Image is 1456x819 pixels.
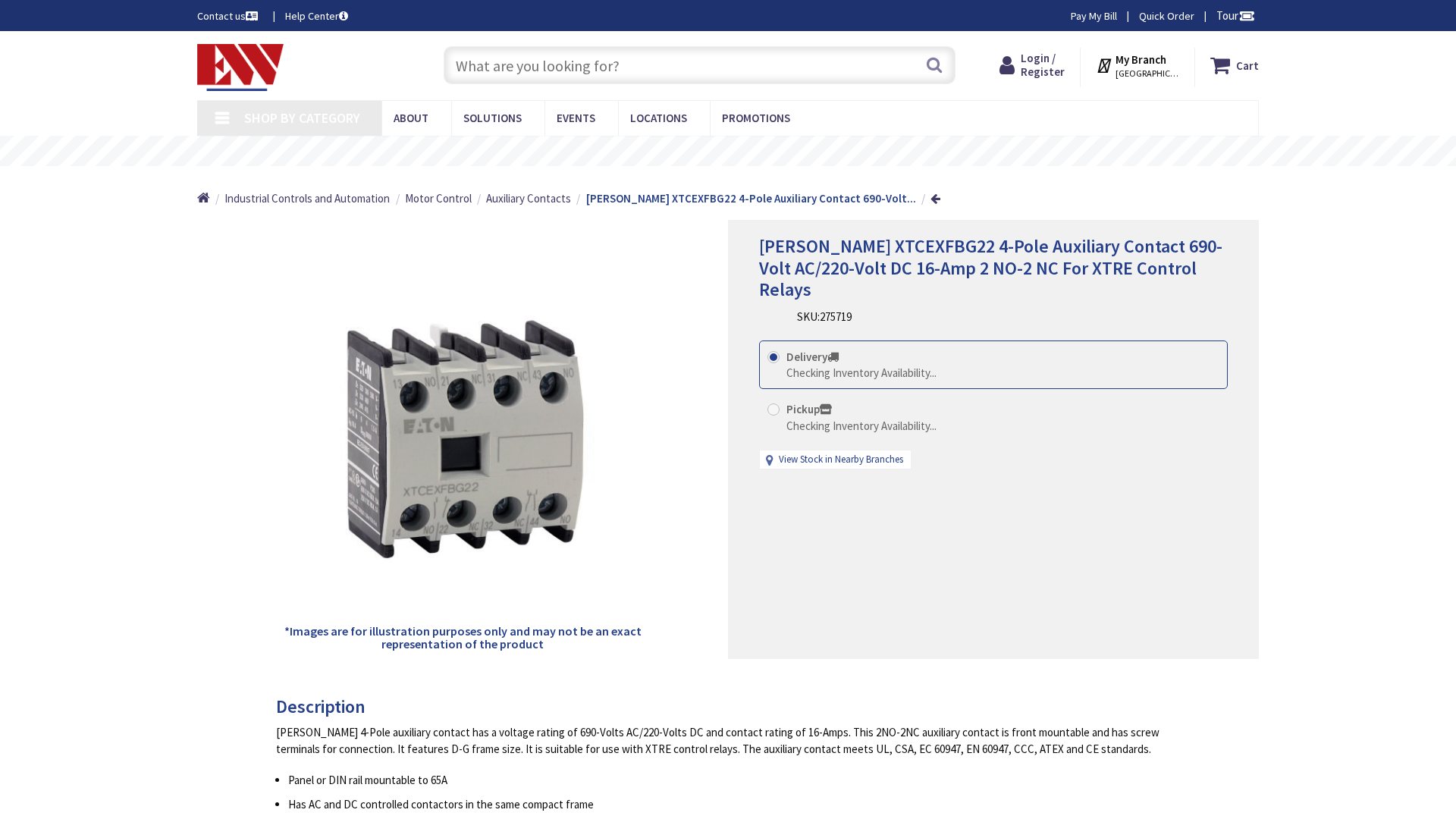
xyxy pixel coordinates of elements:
[786,418,937,434] div: Checking Inventory Availability...
[197,44,284,91] img: Electrical Wholesalers, Inc.
[797,309,852,325] div: SKU:
[1139,8,1194,24] a: Quick Order
[759,234,1222,302] span: [PERSON_NAME] XTCEXFBG22 4-Pole Auxiliary Contact 690-Volt AC/220-Volt DC 16-Amp 2 NO-2 NC For XT...
[1096,52,1180,79] div: My Branch [GEOGRAPHIC_DATA], [GEOGRAPHIC_DATA]
[463,111,522,125] span: Solutions
[444,46,955,84] input: What are you looking for?
[276,697,1169,717] h3: Description
[244,109,360,127] span: Shop By Category
[630,111,687,125] span: Locations
[820,309,852,324] span: 275719
[288,772,1169,788] li: Panel or DIN rail mountable to 65A
[276,724,1169,757] div: [PERSON_NAME] 4-Pole auxiliary contact has a voltage rating of 690-Volts AC/220-Volts DC and cont...
[405,191,472,206] span: Motor Control
[557,111,595,125] span: Events
[586,191,916,206] strong: [PERSON_NAME] XTCEXFBG22 4-Pole Auxiliary Contact 690-Volt...
[999,52,1065,79] a: Login / Register
[786,402,832,416] strong: Pickup
[224,191,390,206] span: Industrial Controls and Automation
[486,190,571,206] a: Auxiliary Contacts
[1210,52,1259,79] a: Cart
[1071,8,1117,24] a: Pay My Bill
[779,453,903,467] a: View Stock in Nearby Branches
[405,190,472,206] a: Motor Control
[1116,67,1180,80] span: [GEOGRAPHIC_DATA], [GEOGRAPHIC_DATA]
[282,252,643,613] img: Eaton XTCEXFBG22 4-Pole Auxiliary Contact 690-Volt AC/220-Volt DC 16-Amp 2 NO-2 NC For XTRE Contr...
[786,365,937,381] div: Checking Inventory Availability...
[197,8,261,24] a: Contact us
[1021,51,1065,79] span: Login / Register
[285,8,348,24] a: Help Center
[282,625,643,651] h5: *Images are for illustration purposes only and may not be an exact representation of the product
[224,190,390,206] a: Industrial Controls and Automation
[1236,52,1259,79] strong: Cart
[603,143,880,160] rs-layer: Free Same Day Pickup at 19 Locations
[486,191,571,206] span: Auxiliary Contacts
[786,350,839,364] strong: Delivery
[288,796,1169,812] li: Has AC and DC controlled contactors in the same compact frame
[394,111,428,125] span: About
[722,111,790,125] span: Promotions
[1116,52,1166,67] strong: My Branch
[1216,8,1255,23] span: Tour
